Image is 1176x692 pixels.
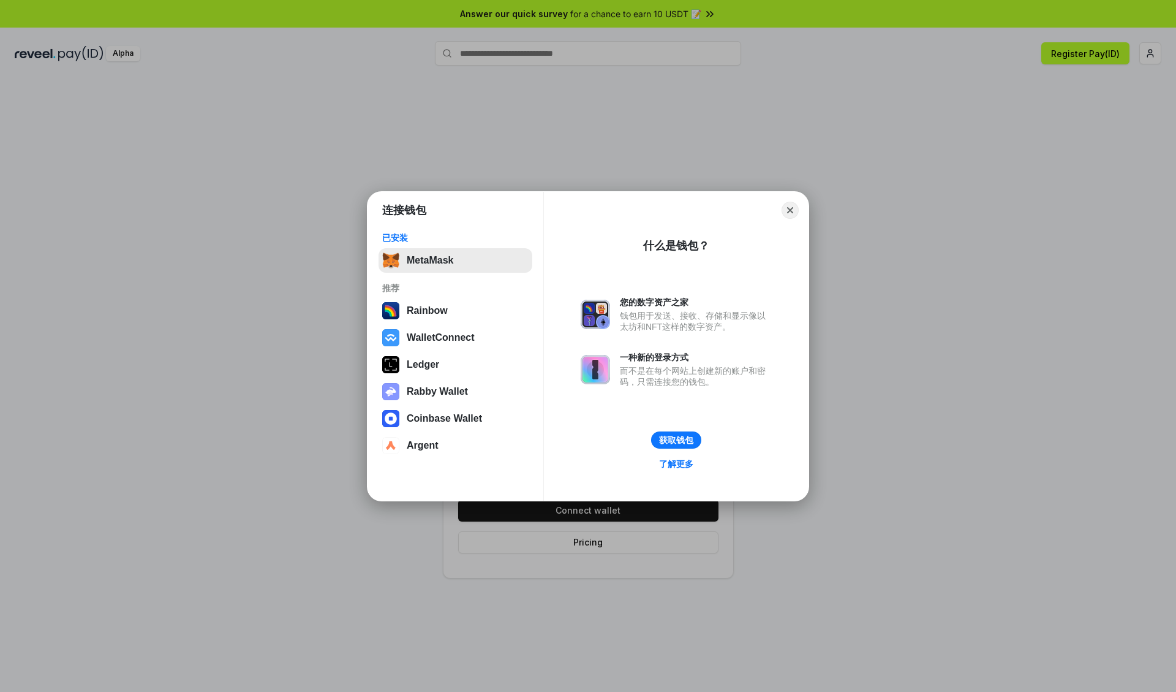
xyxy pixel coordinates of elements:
[382,410,399,427] img: svg+xml,%3Csvg%20width%3D%2228%22%20height%3D%2228%22%20viewBox%3D%220%200%2028%2028%22%20fill%3D...
[620,310,772,332] div: 钱包用于发送、接收、存储和显示像以太坊和NFT这样的数字资产。
[382,232,529,243] div: 已安装
[652,456,701,472] a: 了解更多
[782,202,799,219] button: Close
[659,435,693,446] div: 获取钱包
[659,458,693,470] div: 了解更多
[379,379,532,404] button: Rabby Wallet
[407,332,475,343] div: WalletConnect
[651,432,701,449] button: 获取钱包
[407,386,468,397] div: Rabby Wallet
[620,365,772,387] div: 而不是在每个网站上创建新的账户和密码，只需连接您的钱包。
[620,352,772,363] div: 一种新的登录方式
[382,437,399,454] img: svg+xml,%3Csvg%20width%3D%2228%22%20height%3D%2228%22%20viewBox%3D%220%200%2028%2028%22%20fill%3D...
[382,356,399,373] img: svg+xml,%3Csvg%20xmlns%3D%22http%3A%2F%2Fwww.w3.org%2F2000%2Fsvg%22%20width%3D%2228%22%20height%3...
[407,255,453,266] div: MetaMask
[407,413,482,424] div: Coinbase Wallet
[382,203,426,218] h1: 连接钱包
[379,325,532,350] button: WalletConnect
[643,238,709,253] div: 什么是钱包？
[382,252,399,269] img: svg+xml,%3Csvg%20fill%3D%22none%22%20height%3D%2233%22%20viewBox%3D%220%200%2035%2033%22%20width%...
[382,383,399,400] img: svg+xml,%3Csvg%20xmlns%3D%22http%3A%2F%2Fwww.w3.org%2F2000%2Fsvg%22%20fill%3D%22none%22%20viewBox...
[382,329,399,346] img: svg+xml,%3Csvg%20width%3D%2228%22%20height%3D%2228%22%20viewBox%3D%220%200%2028%2028%22%20fill%3D...
[620,297,772,308] div: 您的数字资产之家
[581,355,610,384] img: svg+xml,%3Csvg%20xmlns%3D%22http%3A%2F%2Fwww.w3.org%2F2000%2Fsvg%22%20fill%3D%22none%22%20viewBox...
[379,248,532,273] button: MetaMask
[407,440,439,451] div: Argent
[407,305,448,316] div: Rainbow
[581,300,610,329] img: svg+xml,%3Csvg%20xmlns%3D%22http%3A%2F%2Fwww.w3.org%2F2000%2Fsvg%22%20fill%3D%22none%22%20viewBox...
[379,433,532,458] button: Argent
[379,352,532,377] button: Ledger
[407,359,439,370] div: Ledger
[382,283,529,294] div: 推荐
[379,298,532,323] button: Rainbow
[382,302,399,319] img: svg+xml,%3Csvg%20width%3D%22120%22%20height%3D%22120%22%20viewBox%3D%220%200%20120%20120%22%20fil...
[379,406,532,431] button: Coinbase Wallet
